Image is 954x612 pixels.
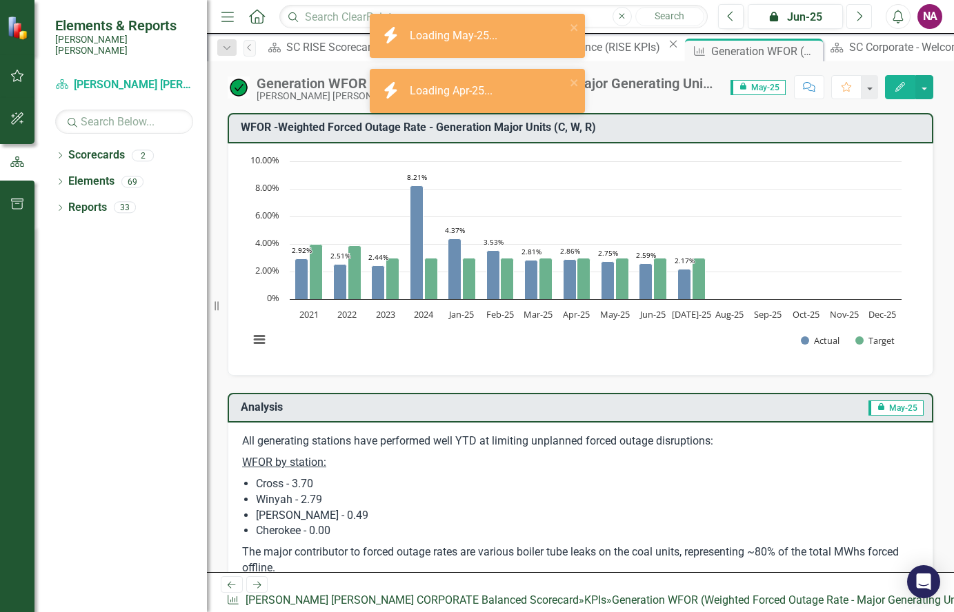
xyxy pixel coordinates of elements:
path: 2021, 2.92. Actual. [295,258,308,299]
path: 2023, 3. Target. [386,258,399,299]
text: 2.17% [675,256,695,265]
div: Generation WFOR (Weighted Forced Outage Rate - Major Generating Units Cherokee, Cross, [PERSON_NA... [257,76,717,91]
a: Elements [68,174,115,190]
text: 3.53% [484,237,504,247]
text: 2.59% [636,250,656,260]
path: 2024, 3. Target. [425,258,438,299]
path: Jan-25, 4.37. Actual. [448,238,461,299]
path: May-25, 2.75. Actual. [602,261,615,299]
li: Cherokee - 0.00 [256,523,919,539]
a: KPIs [584,593,606,606]
div: [PERSON_NAME] [PERSON_NAME] CORPORATE Balanced Scorecard [257,91,717,101]
text: 2.44% [368,252,388,262]
text: Jun-25 [639,308,666,320]
a: Reports [68,200,107,216]
text: 2.81% [521,247,541,256]
text: Oct-25 [793,308,819,320]
text: [DATE]-25 [672,308,711,320]
div: 33 [114,202,136,214]
text: 4.37% [445,225,465,235]
div: Performance (RISE KPIs) [539,39,664,56]
small: [PERSON_NAME] [PERSON_NAME] [55,34,193,57]
text: 6.00% [255,209,279,221]
text: Apr-25 [563,308,590,320]
text: Feb-25 [486,308,514,320]
p: All generating stations have performed well YTD at limiting unplanned forced outage disruptions: [242,433,919,452]
div: Open Intercom Messenger [907,565,940,598]
text: 2.00% [255,264,279,276]
path: Jun-25, 3. Target. [654,258,667,299]
a: SC RISE Scorecard - Welcome to ClearPoint [263,39,499,56]
path: 2022, 2.51. Actual. [334,264,347,299]
span: Elements & Reports [55,17,193,34]
text: 2.51% [330,251,350,261]
li: [PERSON_NAME] - 0.49 [256,508,919,524]
h3: Analysis [241,401,532,414]
div: Loading Apr-25... [410,83,496,99]
span: May-25 [731,80,786,95]
path: 2021, 4. Target. [310,244,323,299]
path: 2023, 2.44. Actual. [372,265,385,299]
li: Winyah - 2.79 [256,492,919,508]
button: View chart menu, Chart [250,330,269,349]
text: Dec-25 [868,308,896,320]
path: Mar-25, 2.81. Actual. [525,260,538,299]
text: 2023 [376,308,395,320]
text: Jan-25 [448,308,474,320]
text: 2024 [414,308,434,320]
text: Nov-25 [830,308,859,320]
li: Cross - 3.70 [256,476,919,492]
path: Jul-25, 3. Target. [693,258,706,299]
div: Generation WFOR (Weighted Forced Outage Rate - Major Generating Units Cherokee, Cross, [PERSON_NA... [711,43,819,60]
span: May-25 [868,400,924,416]
button: Show Actual [801,334,839,347]
button: Jun-25 [748,4,843,29]
text: 2.86% [560,246,580,256]
path: Jun-25, 2.59. Actual. [639,263,653,299]
span: Search [655,10,684,21]
div: Chart. Highcharts interactive chart. [242,154,919,361]
text: 2.75% [598,248,618,258]
a: [PERSON_NAME] [PERSON_NAME] CORPORATE Balanced Scorecard [55,77,193,93]
text: 8.00% [255,181,279,194]
text: Mar-25 [524,308,553,320]
text: 2.92% [292,245,312,255]
path: Feb-25, 3. Target. [501,258,514,299]
text: 2022 [337,308,357,320]
path: Apr-25, 2.86. Actual. [564,259,577,299]
path: 2024, 8.21. Actual. [410,185,424,299]
path: 2022, 3.9. Target. [348,245,361,299]
button: Show Target [855,334,895,347]
path: Jul-25, 2.17. Actual. [678,269,691,299]
svg: Interactive chart [242,154,908,361]
div: 2 [132,150,154,161]
path: Feb-25, 3.53. Actual. [487,250,500,299]
a: [PERSON_NAME] [PERSON_NAME] CORPORATE Balanced Scorecard [246,593,579,606]
button: NA [917,4,942,29]
input: Search ClearPoint... [279,5,708,29]
a: Scorecards [68,147,125,163]
button: close [570,74,579,90]
text: 4.00% [255,236,279,249]
button: Search [635,7,704,26]
span: WFOR by station: [242,456,326,469]
input: Search Below... [55,110,193,134]
text: 0% [267,292,279,304]
text: Sep-25 [754,308,782,320]
p: The major contributor to forced outage rates are various boiler tube leaks on the coal units, rep... [242,542,919,576]
path: Jan-25, 3. Target. [463,258,476,299]
text: May-25 [600,308,630,320]
div: Jun-25 [753,9,838,25]
h3: WFOR -Weighted Forced Outage Rate - Generation Major Units (C, W, R) [241,121,925,134]
text: 10.00% [250,154,279,166]
text: Aug-25 [715,308,744,320]
div: Loading May-25... [410,28,501,44]
img: On Target [228,76,250,99]
button: close [570,19,579,35]
text: 8.21% [407,172,427,182]
div: SC RISE Scorecard - Welcome to ClearPoint [286,39,499,56]
path: Apr-25, 3. Target. [577,258,590,299]
path: May-25, 3. Target. [616,258,629,299]
img: ClearPoint Strategy [7,15,31,39]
